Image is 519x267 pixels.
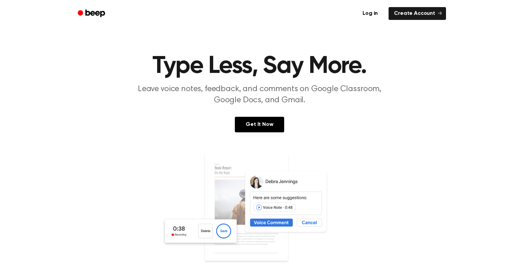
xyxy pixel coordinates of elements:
h1: Type Less, Say More. [86,54,432,78]
a: Beep [73,7,111,20]
a: Log in [356,6,385,21]
a: Create Account [389,7,446,20]
p: Leave voice notes, feedback, and comments on Google Classroom, Google Docs, and Gmail. [130,84,389,106]
a: Get It Now [235,117,284,132]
